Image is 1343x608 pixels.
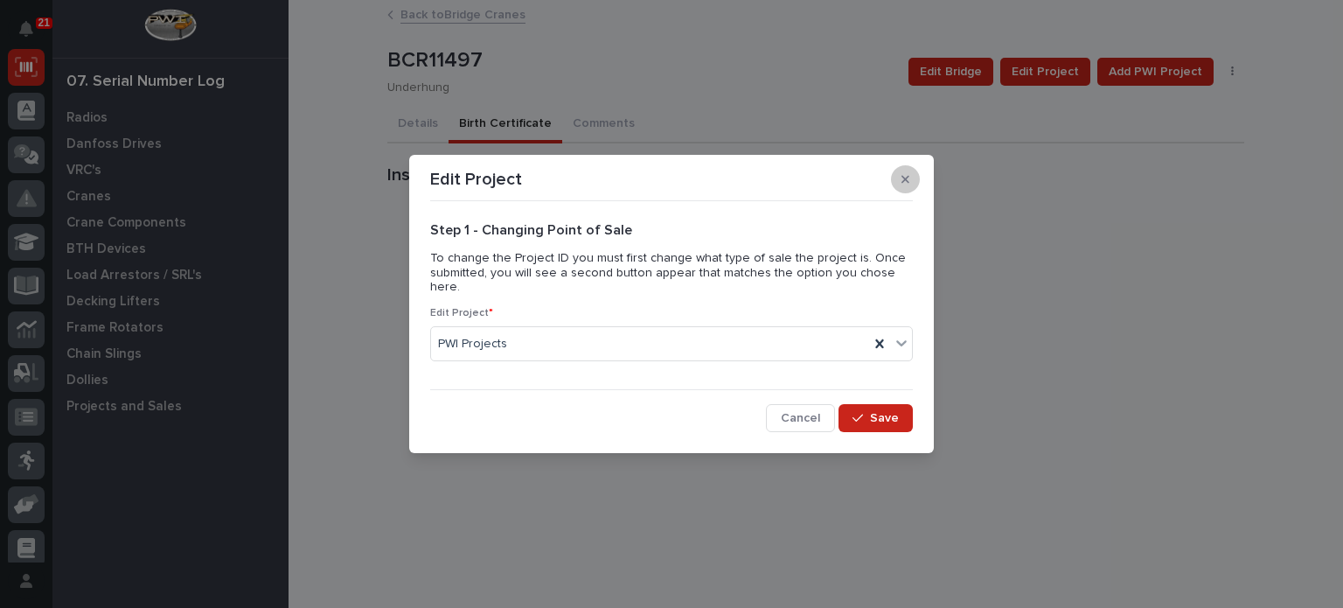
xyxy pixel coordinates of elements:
span: Save [870,410,899,426]
p: To change the Project ID you must first change what type of sale the project is. Once submitted, ... [430,251,913,295]
h2: Step 1 - Changing Point of Sale [430,222,913,239]
span: PWI Projects [438,335,507,353]
button: Cancel [766,404,835,432]
span: Cancel [781,410,820,426]
span: Edit Project [430,308,493,318]
p: Edit Project [430,169,522,190]
button: Save [839,404,913,432]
